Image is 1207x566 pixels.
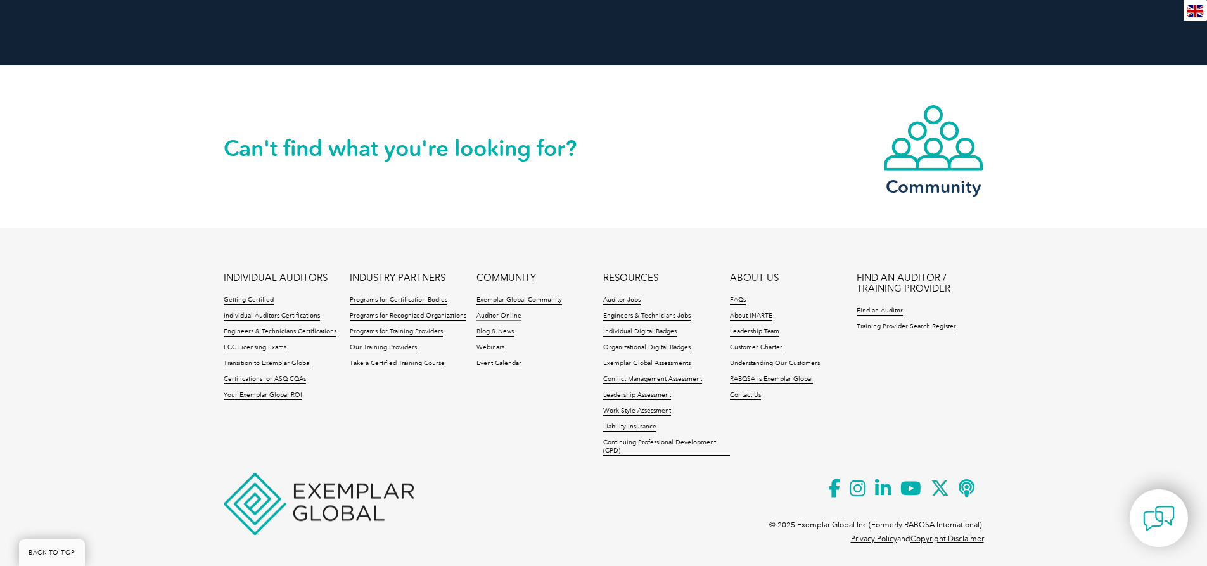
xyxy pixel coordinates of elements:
p: and [851,532,984,546]
a: Copyright Disclaimer [910,534,984,543]
a: Leadership Team [730,328,779,337]
a: Programs for Training Providers [350,328,443,337]
img: icon-community.webp [883,104,984,172]
a: Getting Certified [224,296,274,305]
a: FCC Licensing Exams [224,344,286,352]
a: COMMUNITY [476,273,536,283]
a: Liability Insurance [603,423,656,432]
img: en [1187,5,1203,17]
a: Our Training Providers [350,344,417,352]
a: Auditor Jobs [603,296,641,305]
a: BACK TO TOP [19,539,85,566]
a: FAQs [730,296,746,305]
a: Continuing Professional Development (CPD) [603,439,730,456]
a: Engineers & Technicians Jobs [603,312,691,321]
a: Blog & News [476,328,514,337]
a: Certifications for ASQ CQAs [224,375,306,384]
a: Leadership Assessment [603,391,671,400]
a: Customer Charter [730,344,782,352]
a: Webinars [476,344,504,352]
p: © 2025 Exemplar Global Inc (Formerly RABQSA International). [769,518,984,532]
img: Exemplar Global [224,473,414,535]
a: Find an Auditor [857,307,903,316]
h2: Can't find what you're looking for? [224,138,604,158]
h3: Community [883,179,984,195]
a: Programs for Certification Bodies [350,296,447,305]
a: Individual Auditors Certifications [224,312,320,321]
a: Exemplar Global Assessments [603,359,691,368]
a: Organizational Digital Badges [603,344,691,352]
a: RESOURCES [603,273,658,283]
a: Work Style Assessment [603,407,671,416]
a: About iNARTE [730,312,772,321]
a: Understanding Our Customers [730,359,820,368]
a: ABOUT US [730,273,779,283]
a: Programs for Recognized Organizations [350,312,466,321]
a: Auditor Online [476,312,521,321]
a: Take a Certified Training Course [350,359,445,368]
a: Contact Us [730,391,761,400]
a: Community [883,104,984,195]
a: RABQSA is Exemplar Global [730,375,813,384]
a: Your Exemplar Global ROI [224,391,302,400]
a: INDIVIDUAL AUDITORS [224,273,328,283]
a: Engineers & Technicians Certifications [224,328,336,337]
a: INDUSTRY PARTNERS [350,273,445,283]
a: Event Calendar [476,359,521,368]
a: FIND AN AUDITOR / TRAINING PROVIDER [857,273,983,294]
a: Transition to Exemplar Global [224,359,311,368]
a: Training Provider Search Register [857,323,956,331]
a: Privacy Policy [851,534,897,543]
a: Conflict Management Assessment [603,375,702,384]
img: contact-chat.png [1143,503,1175,534]
a: Exemplar Global Community [476,296,562,305]
a: Individual Digital Badges [603,328,677,337]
